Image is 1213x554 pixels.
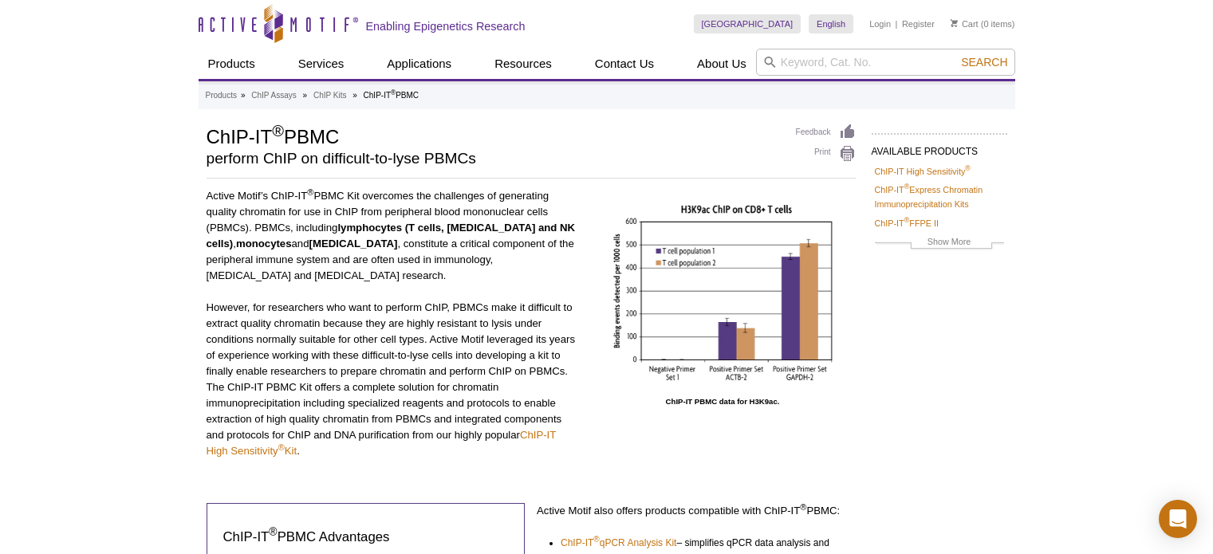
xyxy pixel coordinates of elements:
[303,91,308,100] li: »
[796,124,856,141] a: Feedback
[391,88,396,96] sup: ®
[904,183,910,191] sup: ®
[251,88,297,103] a: ChIP Assays
[904,216,910,224] sup: ®
[207,300,578,459] p: However, for researchers who want to perform ChIP, PBMCs make it difficult to extract quality chr...
[561,535,676,551] a: ChIP-IT®qPCR Analysis Kit
[307,187,313,197] sup: ®
[207,151,780,166] h2: perform ChIP on difficult-to-lyse PBMCs
[593,535,599,544] sup: ®
[869,18,891,29] a: Login
[875,183,1004,211] a: ChIP-IT®Express Chromatin Immunoprecipitation Kits
[902,18,935,29] a: Register
[875,164,971,179] a: ChIP-IT High Sensitivity®
[485,49,561,79] a: Resources
[309,238,398,249] strong: [MEDICAL_DATA]
[585,49,664,79] a: Contact Us
[800,502,806,512] sup: ®
[207,222,576,249] strong: lymphocytes (T cells, [MEDICAL_DATA] and NK cells)
[377,49,461,79] a: Applications
[206,88,237,103] a: Products
[666,397,780,406] strong: ChIP-IT PBMC data for H3K9ac.
[241,91,246,100] li: »
[956,55,1012,69] button: Search
[687,49,756,79] a: About Us
[875,216,939,230] a: ChIP-IT®FFPE II
[272,122,284,139] sup: ®
[965,164,971,172] sup: ®
[694,14,801,33] a: [GEOGRAPHIC_DATA]
[236,238,292,249] strong: monocytes
[809,14,853,33] a: English
[313,88,347,103] a: ChIP Kits
[364,91,419,100] li: ChIP-IT PBMC
[199,49,265,79] a: Products
[872,133,1007,162] h2: AVAILABLE PRODUCTS
[756,49,1015,76] input: Keyword, Cat. No.
[352,91,357,100] li: »
[603,188,842,389] img: PBMC ChIP on CD8+ T Cells
[796,145,856,163] a: Print
[1159,500,1197,538] div: Open Intercom Messenger
[951,19,958,27] img: Your Cart
[896,14,898,33] li: |
[875,234,1004,253] a: Show More
[269,526,277,539] sup: ®
[207,124,780,147] h1: ChIP-IT PBMC
[951,14,1015,33] li: (0 items)
[223,523,509,547] h3: ChIP-IT PBMC Advantages
[366,19,526,33] h2: Enabling Epigenetics Research
[207,188,578,284] p: Active Motif’s ChIP-IT PBMC Kit overcomes the challenges of generating quality chromatin for use ...
[289,49,354,79] a: Services
[278,442,285,452] sup: ®
[537,503,856,519] p: Active Motif also offers products compatible with ChIP-IT PBMC:
[951,18,979,29] a: Cart
[961,56,1007,69] span: Search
